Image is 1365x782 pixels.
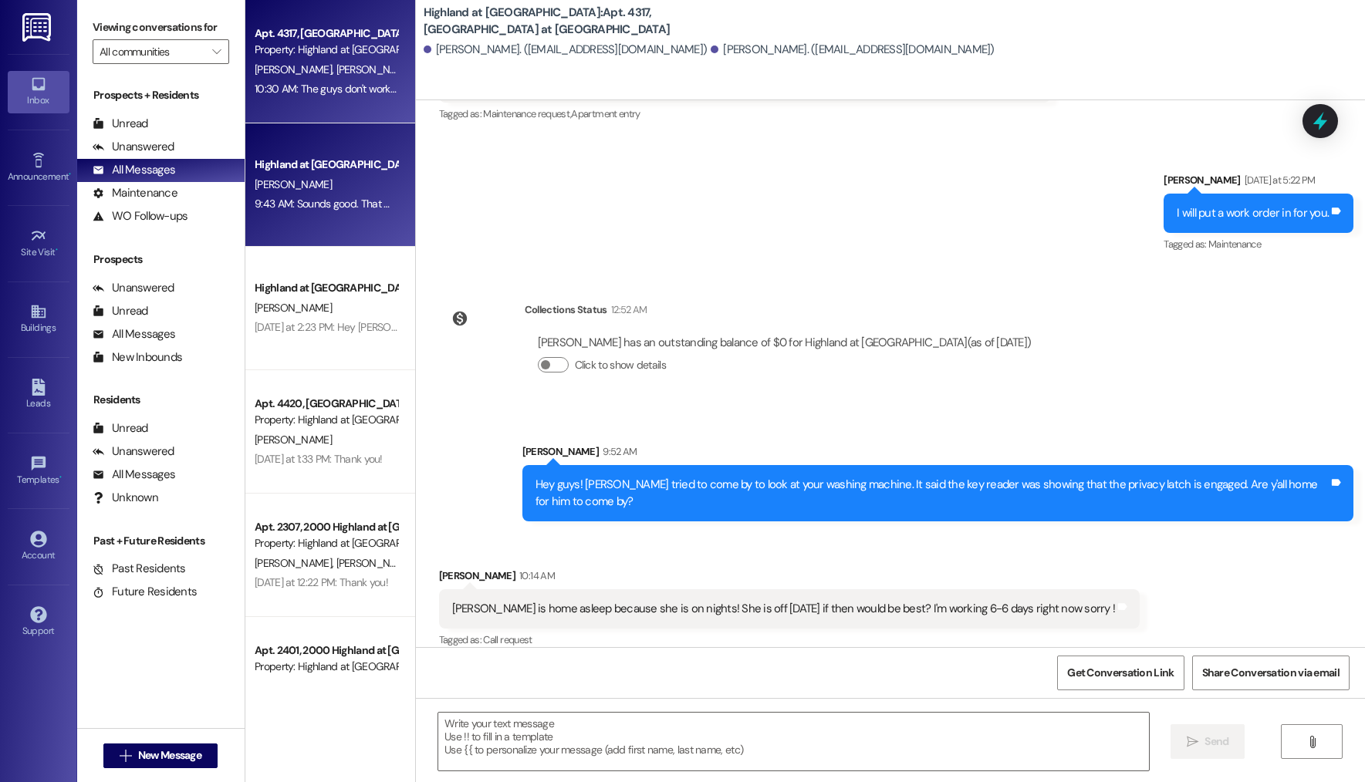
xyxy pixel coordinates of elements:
[1171,724,1245,759] button: Send
[93,467,175,483] div: All Messages
[538,335,1032,351] div: [PERSON_NAME] has an outstanding balance of $0 for Highland at [GEOGRAPHIC_DATA] (as of [DATE])
[69,169,71,180] span: •
[1192,656,1350,690] button: Share Conversation via email
[8,223,69,265] a: Site Visit •
[255,535,397,551] div: Property: Highland at [GEOGRAPHIC_DATA]
[1306,736,1318,748] i: 
[255,301,332,315] span: [PERSON_NAME]
[93,15,229,39] label: Viewing conversations for
[255,280,397,296] div: Highland at [GEOGRAPHIC_DATA]
[1241,172,1316,188] div: [DATE] at 5:22 PM
[93,349,182,366] div: New Inbounds
[255,433,332,447] span: [PERSON_NAME]
[452,601,1116,617] div: [PERSON_NAME] is home asleep because she is on nights! She is off [DATE] if then would be best? I...
[255,62,336,76] span: [PERSON_NAME]
[93,116,148,132] div: Unread
[439,629,1140,651] div: Tagged as:
[8,71,69,113] a: Inbox
[255,25,397,42] div: Apt. 4317, [GEOGRAPHIC_DATA] at [GEOGRAPHIC_DATA]
[93,490,158,506] div: Unknown
[77,251,245,268] div: Prospects
[138,747,201,763] span: New Message
[439,568,1140,589] div: [PERSON_NAME]
[255,82,1257,96] div: 10:30 AM: The guys don't work on the weekends, and they usually leave during the day around 4:30i...
[1202,665,1340,681] span: Share Conversation via email
[522,443,1353,465] div: [PERSON_NAME]
[93,561,186,577] div: Past Residents
[77,392,245,408] div: Residents
[93,280,174,296] div: Unanswered
[439,103,1051,125] div: Tagged as:
[212,46,221,58] i: 
[77,87,245,103] div: Prospects + Residents
[515,568,555,584] div: 10:14 AM
[255,452,383,466] div: [DATE] at 1:33 PM: Thank you!
[93,303,148,319] div: Unread
[1057,656,1184,690] button: Get Conversation Link
[8,526,69,568] a: Account
[255,575,388,589] div: [DATE] at 12:22 PM: Thank you!
[255,177,332,191] span: [PERSON_NAME]
[255,642,397,659] div: Apt. 2401, 2000 Highland at [GEOGRAPHIC_DATA]
[93,443,174,460] div: Unanswered
[77,533,245,549] div: Past + Future Residents
[1205,733,1228,750] span: Send
[255,659,397,675] div: Property: Highland at [GEOGRAPHIC_DATA]
[255,157,397,173] div: Highland at [GEOGRAPHIC_DATA]
[100,39,204,64] input: All communities
[93,420,148,437] div: Unread
[575,357,666,373] label: Click to show details
[255,396,397,412] div: Apt. 4420, [GEOGRAPHIC_DATA] at [GEOGRAPHIC_DATA]
[255,556,336,570] span: [PERSON_NAME]
[536,477,1329,510] div: Hey guys! [PERSON_NAME] tried to come by to look at your washing machine. It said the key reader ...
[93,185,177,201] div: Maintenance
[711,42,995,58] div: [PERSON_NAME]. ([EMAIL_ADDRESS][DOMAIN_NAME])
[93,584,197,600] div: Future Residents
[607,302,647,318] div: 12:52 AM
[424,42,708,58] div: [PERSON_NAME]. ([EMAIL_ADDRESS][DOMAIN_NAME])
[93,208,188,224] div: WO Follow-ups
[255,42,397,58] div: Property: Highland at [GEOGRAPHIC_DATA]
[1187,736,1198,748] i: 
[255,320,1027,334] div: [DATE] at 2:23 PM: Hey [PERSON_NAME]! Your application has been approved! Are you and [PERSON_NAM...
[59,472,62,483] span: •
[599,443,637,460] div: 9:52 AM
[424,5,732,38] b: Highland at [GEOGRAPHIC_DATA]: Apt. 4317, [GEOGRAPHIC_DATA] at [GEOGRAPHIC_DATA]
[8,450,69,492] a: Templates •
[1164,172,1353,194] div: [PERSON_NAME]
[93,139,174,155] div: Unanswered
[56,244,58,255] span: •
[93,326,175,342] div: All Messages
[255,197,423,211] div: 9:43 AM: Sounds good. That will work.
[8,374,69,416] a: Leads
[1067,665,1174,681] span: Get Conversation Link
[1208,238,1261,251] span: Maintenance
[8,298,69,340] a: Buildings
[336,62,413,76] span: [PERSON_NAME]
[1164,233,1353,255] div: Tagged as:
[8,602,69,643] a: Support
[22,13,54,42] img: ResiDesk Logo
[483,633,532,646] span: Call request
[255,519,397,535] div: Apt. 2307, 2000 Highland at [GEOGRAPHIC_DATA]
[93,162,175,178] div: All Messages
[255,412,397,428] div: Property: Highland at [GEOGRAPHIC_DATA]
[483,107,571,120] span: Maintenance request ,
[336,556,413,570] span: [PERSON_NAME]
[103,743,218,768] button: New Message
[525,302,607,318] div: Collections Status
[1177,205,1329,221] div: I will put a work order in for you.
[120,750,131,762] i: 
[571,107,640,120] span: Apartment entry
